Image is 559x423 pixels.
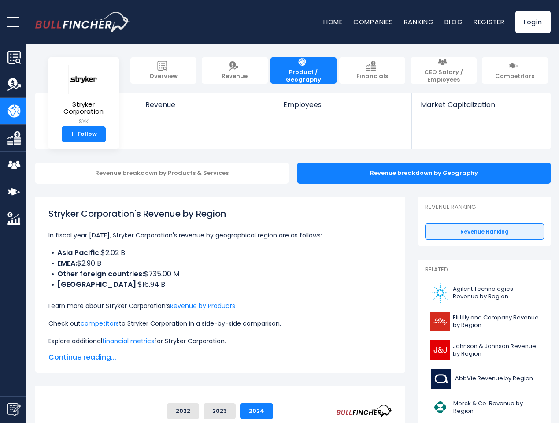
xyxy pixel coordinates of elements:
button: 2023 [204,403,236,419]
li: $2.90 B [48,258,392,269]
img: ABBV logo [430,369,452,389]
span: Johnson & Johnson Revenue by Region [453,343,539,358]
a: CEO Salary / Employees [411,57,477,84]
p: Check out to Stryker Corporation in a side-by-side comparison. [48,318,392,329]
strong: + [70,130,74,138]
span: CEO Salary / Employees [415,69,472,84]
p: In fiscal year [DATE], Stryker Corporation's revenue by geographical region are as follows: [48,230,392,241]
p: Revenue Ranking [425,204,544,211]
span: Employees [283,100,403,109]
b: EMEA: [57,258,77,268]
b: Other foreign countries: [57,269,144,279]
a: Companies [353,17,393,26]
span: Revenue [145,100,266,109]
b: Asia Pacific: [57,248,101,258]
a: Merck & Co. Revenue by Region [425,395,544,419]
a: +Follow [62,126,106,142]
span: Continue reading... [48,352,392,363]
a: AbbVie Revenue by Region [425,367,544,391]
b: [GEOGRAPHIC_DATA]: [57,279,138,289]
span: Stryker Corporation [56,101,112,115]
p: Learn more about Stryker Corporation’s [48,301,392,311]
span: AbbVie Revenue by Region [455,375,533,382]
span: Market Capitalization [421,100,540,109]
li: $2.02 B [48,248,392,258]
li: $735.00 M [48,269,392,279]
a: Revenue [202,57,268,84]
h1: Stryker Corporation's Revenue by Region [48,207,392,220]
a: Eli Lilly and Company Revenue by Region [425,309,544,334]
a: Blog [444,17,463,26]
span: Revenue [222,73,248,80]
img: JNJ logo [430,340,450,360]
a: Competitors [482,57,548,84]
span: Overview [149,73,178,80]
a: Agilent Technologies Revenue by Region [425,281,544,305]
a: competitors [81,319,119,328]
a: financial metrics [102,337,154,345]
span: Product / Geography [275,69,332,84]
button: 2024 [240,403,273,419]
a: Home [323,17,343,26]
img: MRK logo [430,397,451,417]
div: Revenue breakdown by Geography [297,163,551,184]
span: Financials [356,73,388,80]
a: Revenue by Products [170,301,235,310]
p: Explore additional for Stryker Corporation. [48,336,392,346]
button: 2022 [167,403,199,419]
li: $16.94 B [48,279,392,290]
div: Revenue breakdown by Products & Services [35,163,289,184]
a: Revenue Ranking [425,223,544,240]
a: Market Capitalization [412,93,549,124]
a: Overview [130,57,196,84]
a: Login [515,11,551,33]
a: Revenue [137,93,274,124]
img: LLY logo [430,312,450,331]
a: Johnson & Johnson Revenue by Region [425,338,544,362]
a: Ranking [404,17,434,26]
span: Competitors [495,73,534,80]
a: Employees [274,93,411,124]
span: Agilent Technologies Revenue by Region [453,286,539,301]
a: Stryker Corporation SYK [55,64,112,126]
span: Merck & Co. Revenue by Region [453,400,538,415]
span: Eli Lilly and Company Revenue by Region [453,314,539,329]
p: Related [425,266,544,274]
a: Product / Geography [270,57,337,84]
img: A logo [430,283,450,303]
a: Financials [339,57,405,84]
a: Register [474,17,505,26]
small: SYK [56,118,112,126]
a: Go to homepage [35,12,130,32]
img: bullfincher logo [35,12,130,32]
